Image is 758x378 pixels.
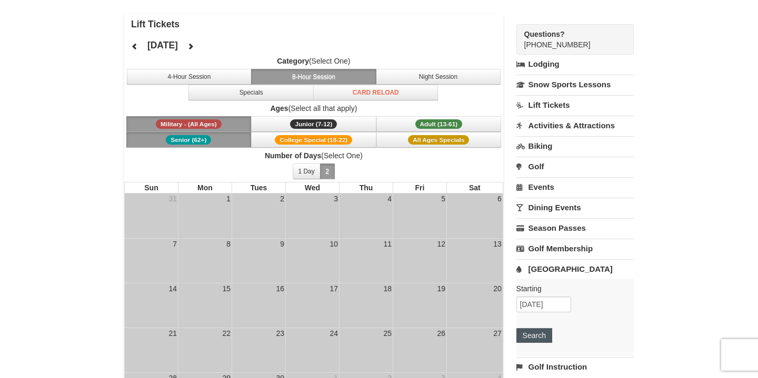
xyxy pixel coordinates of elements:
[328,328,339,339] div: 24
[393,182,446,193] th: Fri
[131,19,503,29] h4: Lift Tickets
[415,119,463,129] span: Adult (13-61)
[496,193,503,204] div: 6
[376,69,501,85] button: Night Session
[382,283,393,294] div: 18
[516,328,552,343] button: Search
[436,239,446,249] div: 12
[333,193,339,204] div: 3
[167,328,178,339] div: 21
[275,328,285,339] div: 23
[221,283,232,294] div: 15
[172,239,178,249] div: 7
[436,328,446,339] div: 26
[166,135,211,145] span: Senior (62+)
[265,151,321,160] strong: Number of Days
[524,29,615,49] span: [PHONE_NUMBER]
[516,177,634,197] a: Events
[328,239,339,249] div: 10
[251,116,376,132] button: Junior (7-12)
[408,135,469,145] span: All Ages Specials
[124,103,503,114] label: (Select all that apply)
[320,164,335,179] button: 2
[516,259,634,279] a: [GEOGRAPHIC_DATA]
[382,239,393,249] div: 11
[386,193,393,204] div: 4
[279,193,285,204] div: 2
[167,193,178,204] div: 31
[285,182,339,193] th: Wed
[436,283,446,294] div: 19
[279,239,285,249] div: 9
[124,56,503,66] label: (Select One)
[516,283,626,294] label: Starting
[516,357,634,376] a: Golf Instruction
[124,182,178,193] th: Sun
[516,95,634,115] a: Lift Tickets
[516,198,634,217] a: Dining Events
[126,116,252,132] button: Military - (All Ages)
[339,182,393,193] th: Thu
[275,135,352,145] span: College Special (18-22)
[275,283,285,294] div: 16
[221,328,232,339] div: 22
[376,132,502,148] button: All Ages Specials
[225,239,232,249] div: 8
[524,30,565,38] strong: Questions?
[516,157,634,176] a: Golf
[277,57,309,65] strong: Category
[147,40,178,50] h4: [DATE]
[178,182,232,193] th: Mon
[516,239,634,258] a: Golf Membership
[290,119,337,129] span: Junior (7-12)
[167,283,178,294] div: 14
[251,132,376,148] button: College Special (18-22)
[492,239,503,249] div: 13
[516,218,634,238] a: Season Passes
[382,328,393,339] div: 25
[516,116,634,135] a: Activities & Attractions
[446,182,503,193] th: Sat
[293,164,321,179] button: 1 Day
[328,283,339,294] div: 17
[156,119,222,129] span: Military - (All Ages)
[492,283,503,294] div: 20
[225,193,232,204] div: 1
[516,136,634,156] a: Biking
[126,132,252,148] button: Senior (62+)
[124,150,503,161] label: (Select One)
[516,75,634,94] a: Snow Sports Lessons
[127,69,252,85] button: 4-Hour Session
[376,116,502,132] button: Adult (13-61)
[516,55,634,74] a: Lodging
[251,69,376,85] button: 8-Hour Session
[270,104,288,113] strong: Ages
[313,85,438,100] button: Card Reload
[492,328,503,339] div: 27
[188,85,314,100] button: Specials
[440,193,446,204] div: 5
[232,182,285,193] th: Tues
